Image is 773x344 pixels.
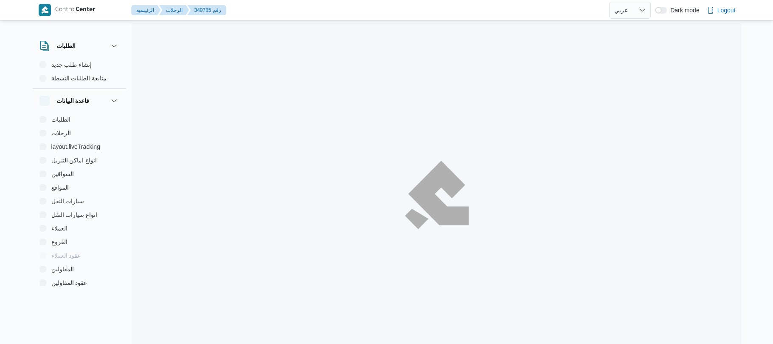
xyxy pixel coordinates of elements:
span: الفروع [51,237,67,247]
button: المواقع [36,181,123,194]
button: الطلبات [36,113,123,126]
button: قاعدة البيانات [39,96,119,106]
h3: قاعدة البيانات [56,96,90,106]
div: الطلبات [33,58,126,88]
button: عقود المقاولين [36,276,123,290]
span: الرحلات [51,128,71,138]
img: ILLA Logo [409,165,464,225]
h3: الطلبات [56,41,76,51]
span: انواع سيارات النقل [51,210,98,220]
span: الطلبات [51,114,70,125]
span: عقود العملاء [51,250,81,261]
button: السواقين [36,167,123,181]
span: اجهزة التليفون [51,291,87,301]
span: انواع اماكن التنزيل [51,155,97,165]
span: متابعة الطلبات النشطة [51,73,107,83]
span: السواقين [51,169,74,179]
span: Logout [717,5,736,15]
span: Dark mode [667,7,699,14]
button: 340785 رقم [188,5,226,15]
button: الطلبات [39,41,119,51]
button: انواع سيارات النقل [36,208,123,222]
button: Logout [704,2,739,19]
button: المقاولين [36,262,123,276]
button: الرئيسيه [131,5,161,15]
div: قاعدة البيانات [33,113,126,297]
button: إنشاء طلب جديد [36,58,123,71]
span: العملاء [51,223,67,233]
button: انواع اماكن التنزيل [36,154,123,167]
button: متابعة الطلبات النشطة [36,71,123,85]
span: عقود المقاولين [51,278,87,288]
button: الفروع [36,235,123,249]
button: اجهزة التليفون [36,290,123,303]
img: X8yXhbKr1z7QwAAAABJRU5ErkJggg== [39,4,51,16]
button: الرحلات [159,5,189,15]
button: عقود العملاء [36,249,123,262]
span: سيارات النقل [51,196,84,206]
b: Center [76,7,96,14]
span: إنشاء طلب جديد [51,60,92,70]
button: العملاء [36,222,123,235]
span: المقاولين [51,264,74,274]
button: layout.liveTracking [36,140,123,154]
span: المواقع [51,182,69,193]
span: layout.liveTracking [51,142,100,152]
button: سيارات النقل [36,194,123,208]
button: الرحلات [36,126,123,140]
